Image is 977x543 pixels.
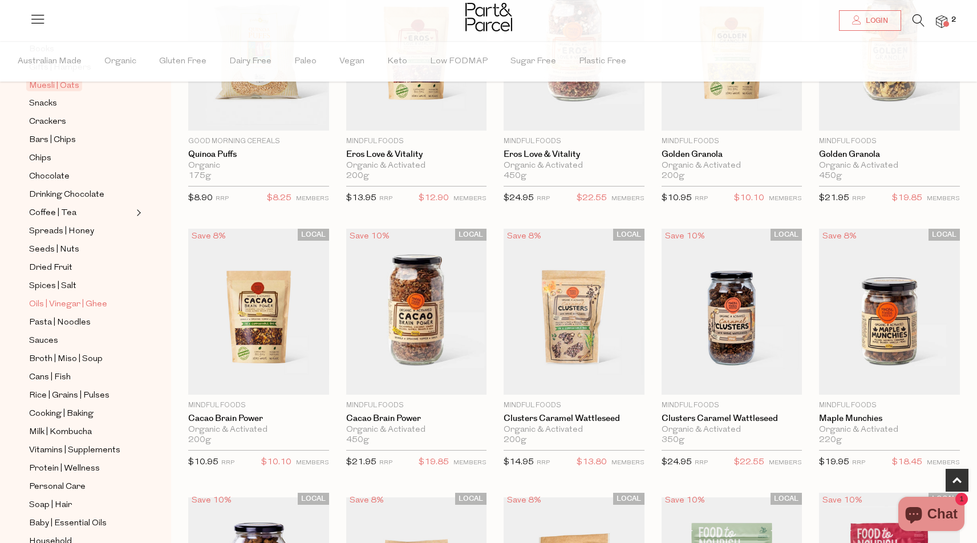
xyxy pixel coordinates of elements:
[662,414,802,424] a: Clusters Caramel Wattleseed
[298,229,329,241] span: LOCAL
[188,414,329,424] a: Cacao Brain Power
[188,136,329,147] p: Good Morning Cereals
[29,352,103,366] span: Broth | Miso | Soup
[29,352,133,366] a: Broth | Miso | Soup
[29,97,57,111] span: Snacks
[927,196,960,202] small: MEMBERS
[188,171,211,181] span: 175g
[346,161,487,171] div: Organic & Activated
[29,388,133,403] a: Rice | Grains | Pulses
[771,493,802,505] span: LOCAL
[892,455,922,470] span: $18.45
[29,188,104,202] span: Drinking Chocolate
[504,414,644,424] a: Clusters Caramel Wattleseed
[133,206,141,220] button: Expand/Collapse Coffee | Tea
[819,149,960,160] a: Golden Granola
[29,444,120,457] span: Vitamins | Supplements
[662,171,684,181] span: 200g
[29,443,133,457] a: Vitamins | Supplements
[346,458,376,467] span: $21.95
[662,229,708,244] div: Save 10%
[819,493,866,508] div: Save 10%
[510,42,556,82] span: Sugar Free
[387,42,407,82] span: Keto
[29,170,70,184] span: Chocolate
[734,191,764,206] span: $10.10
[819,458,849,467] span: $19.95
[188,493,235,508] div: Save 10%
[298,493,329,505] span: LOCAL
[892,191,922,206] span: $19.85
[695,196,708,202] small: RRP
[771,229,802,241] span: LOCAL
[188,425,329,435] div: Organic & Activated
[29,279,76,293] span: Spices | Salt
[504,194,534,202] span: $24.95
[819,414,960,424] a: Maple Munchies
[188,229,329,395] img: Cacao Brain Power
[819,161,960,171] div: Organic & Activated
[29,298,107,311] span: Oils | Vinegar | Ghee
[613,493,644,505] span: LOCAL
[29,206,133,220] a: Coffee | Tea
[346,171,369,181] span: 200g
[29,152,51,165] span: Chips
[662,493,708,508] div: Save 10%
[453,196,487,202] small: MEMBERS
[267,191,291,206] span: $8.25
[159,42,206,82] span: Gluten Free
[537,460,550,466] small: RRP
[29,498,133,512] a: Soap | Hair
[948,15,959,25] span: 2
[769,196,802,202] small: MEMBERS
[29,425,133,439] a: Milk | Kombucha
[229,42,271,82] span: Dairy Free
[455,229,487,241] span: LOCAL
[839,10,901,31] a: Login
[339,42,364,82] span: Vegan
[346,435,369,445] span: 450g
[577,455,607,470] span: $13.80
[29,334,58,348] span: Sauces
[29,426,92,439] span: Milk | Kombucha
[29,188,133,202] a: Drinking Chocolate
[465,3,512,31] img: Part&Parcel
[936,15,947,27] a: 2
[346,425,487,435] div: Organic & Activated
[852,196,865,202] small: RRP
[29,151,133,165] a: Chips
[188,149,329,160] a: Quinoa Puffs
[29,225,94,238] span: Spreads | Honey
[734,455,764,470] span: $22.55
[188,229,229,244] div: Save 8%
[611,196,644,202] small: MEMBERS
[29,133,133,147] a: Bars | Chips
[294,42,317,82] span: Paleo
[29,261,133,275] a: Dried Fruit
[504,229,545,244] div: Save 8%
[504,435,526,445] span: 200g
[504,229,644,395] img: Clusters Caramel Wattleseed
[852,460,865,466] small: RRP
[819,136,960,147] p: Mindful Foods
[346,229,487,395] img: Cacao Brain Power
[863,16,888,26] span: Login
[29,224,133,238] a: Spreads | Honey
[29,389,110,403] span: Rice | Grains | Pulses
[611,460,644,466] small: MEMBERS
[419,191,449,206] span: $12.90
[695,460,708,466] small: RRP
[819,194,849,202] span: $21.95
[504,425,644,435] div: Organic & Activated
[504,171,526,181] span: 450g
[346,414,487,424] a: Cacao Brain Power
[379,460,392,466] small: RRP
[29,407,94,421] span: Cooking | Baking
[662,194,692,202] span: $10.95
[662,425,802,435] div: Organic & Activated
[346,400,487,411] p: Mindful Foods
[18,42,82,82] span: Australian Made
[188,161,329,171] div: Organic
[29,517,107,530] span: Baby | Essential Oils
[662,400,802,411] p: Mindful Foods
